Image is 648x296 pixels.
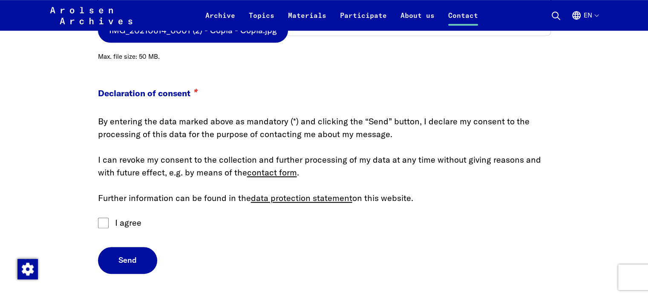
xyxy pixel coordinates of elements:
span: Max. file size: 50 MB. [98,46,550,62]
legend: Declaration of consent [98,70,550,106]
button: English, language selection [571,10,598,31]
a: data protection statement [251,193,352,203]
a: contact form [247,167,297,178]
nav: Primary [199,5,485,26]
div: By entering the data marked above as mandatory (*) and clicking the “Send” button, I declare my c... [98,112,550,207]
a: About us [394,10,441,31]
div: Change consent [17,259,37,279]
a: Topics [242,10,281,31]
a: Participate [333,10,394,31]
a: Archive [199,10,242,31]
a: Contact [441,10,485,31]
button: Send [98,247,157,274]
span: Send [118,256,137,265]
a: Materials [281,10,333,31]
img: Change consent [17,259,38,279]
label: I agree [115,216,141,229]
